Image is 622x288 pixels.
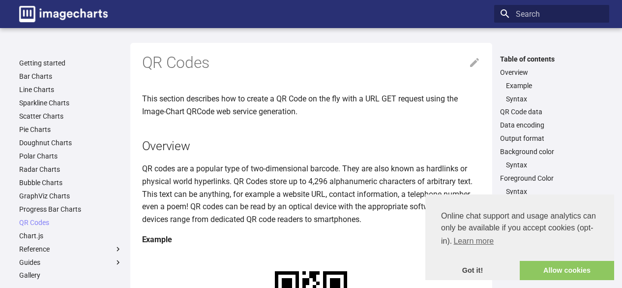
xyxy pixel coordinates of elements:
[19,98,122,107] a: Sparkline Charts
[506,160,603,169] a: Syntax
[19,138,122,147] a: Doughnut Charts
[142,93,480,118] p: This section describes how to create a QR Code on the fly with a URL GET request using the Image-...
[142,233,480,246] h4: Example
[19,165,122,174] a: Radar Charts
[500,160,603,169] nav: Background color
[19,125,122,134] a: Pie Charts
[494,55,609,64] label: Table of contents
[494,5,609,23] input: Search
[500,147,603,156] a: Background color
[19,258,122,267] label: Guides
[142,137,480,155] h2: Overview
[19,271,122,280] a: Gallery
[142,162,480,225] p: QR codes are a popular type of two-dimensional barcode. They are also known as hardlinks or physi...
[19,85,122,94] a: Line Charts
[19,231,122,240] a: Chart.js
[500,187,603,196] nav: Foreground Color
[19,245,122,254] label: Reference
[500,107,603,116] a: QR Code data
[19,218,122,227] a: QR Codes
[494,55,609,210] nav: Table of contents
[19,72,122,81] a: Bar Charts
[500,134,603,143] a: Output format
[19,152,122,160] a: Polar Charts
[425,194,614,280] div: cookieconsent
[506,187,603,196] a: Syntax
[500,68,603,77] a: Overview
[19,112,122,121] a: Scatter Charts
[520,261,614,281] a: allow cookies
[506,81,603,90] a: Example
[19,205,122,214] a: Progress Bar Charts
[500,81,603,103] nav: Overview
[142,53,480,73] h1: QR Codes
[425,261,520,281] a: dismiss cookie message
[19,192,122,200] a: GraphViz Charts
[19,59,122,67] a: Getting started
[506,95,603,103] a: Syntax
[15,2,112,26] a: Image-Charts documentation
[441,210,598,249] span: Online chat support and usage analytics can only be available if you accept cookies (opt-in).
[19,6,108,22] img: logo
[500,121,603,129] a: Data encoding
[19,178,122,187] a: Bubble Charts
[500,174,603,183] a: Foreground Color
[452,234,495,249] a: learn more about cookies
